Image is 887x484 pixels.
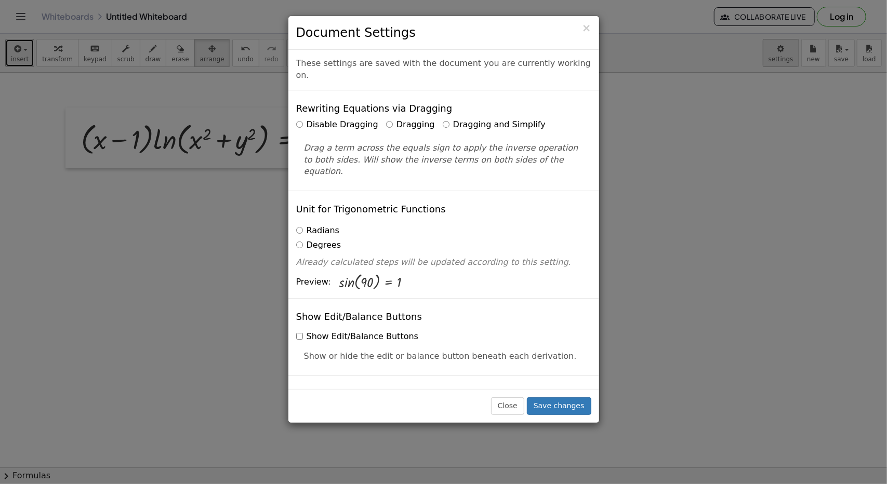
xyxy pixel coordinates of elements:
[296,121,303,128] input: Disable Dragging
[296,241,303,248] input: Degrees
[386,121,393,128] input: Dragging
[582,23,591,34] button: Close
[443,121,449,128] input: Dragging and Simplify
[582,22,591,34] span: ×
[443,119,546,131] label: Dragging and Simplify
[296,276,331,288] span: Preview:
[288,50,599,90] div: These settings are saved with the document you are currently working on.
[296,312,422,322] h4: Show Edit/Balance Buttons
[527,397,591,415] button: Save changes
[296,333,303,340] input: Show Edit/Balance Buttons
[304,351,584,362] p: Show or hide the edit or balance button beneath each derivation.
[491,397,524,415] button: Close
[296,257,591,268] p: Already calculated steps will be updated according to this setting.
[296,239,341,251] label: Degrees
[296,103,453,114] h4: Rewriting Equations via Dragging
[296,227,303,234] input: Radians
[296,331,418,343] label: Show Edit/Balance Buttons
[296,204,446,214] h4: Unit for Trigonometric Functions
[304,142,584,178] p: Drag a term across the equals sign to apply the inverse operation to both sides. Will show the in...
[296,119,378,131] label: Disable Dragging
[386,119,435,131] label: Dragging
[296,225,339,237] label: Radians
[296,24,591,42] h3: Document Settings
